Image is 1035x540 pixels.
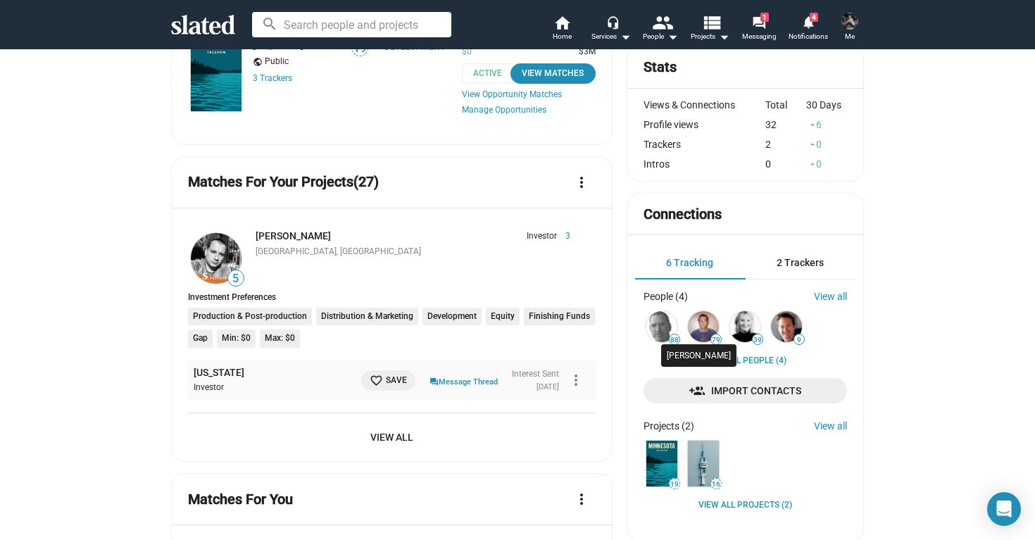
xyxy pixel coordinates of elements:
div: 2 [765,139,806,150]
img: Minnesota [646,441,677,486]
span: 4 [810,13,818,22]
img: Minnesota [191,37,241,112]
a: View All [188,425,596,450]
li: Production & Post-production [188,308,312,326]
mat-icon: favorite_border [370,374,383,387]
a: [US_STATE] [194,366,244,379]
div: [PERSON_NAME] [661,344,736,367]
span: 39 [753,336,763,344]
li: Min: $0 [217,329,256,348]
mat-icon: arrow_drop_down [715,28,732,45]
a: View all [814,420,847,432]
span: 1 [760,13,769,22]
span: Active [462,63,522,84]
span: Messaging [742,28,777,45]
span: 79 [711,336,721,344]
button: Matthew GrathwolMe [833,10,867,46]
span: Investor [527,231,557,242]
mat-icon: home [553,14,570,31]
div: Services [591,28,631,45]
mat-card-title: Matches For You [188,490,293,509]
div: Total [765,99,806,111]
mat-icon: more_vert [573,174,590,191]
div: Intros [644,158,766,170]
a: View Opportunity Matches [462,89,596,99]
span: Import Contacts [655,378,836,403]
mat-icon: arrow_drop_down [617,28,634,45]
div: 0 [765,158,806,170]
mat-icon: more_vert [567,372,584,389]
mat-icon: arrow_drop_up [808,120,817,130]
a: Message Thread [429,374,498,388]
li: Development [422,308,482,326]
div: People [643,28,678,45]
div: 6 [806,119,847,130]
input: Search people and projects [252,12,451,37]
div: Investment Preferences [188,292,596,302]
img: Mike Wilson [771,311,802,342]
span: $0 [462,46,472,58]
img: Vince Gerardis [646,311,677,342]
span: 9 [794,336,804,344]
mat-icon: more_vert [573,491,590,508]
a: Import Contacts [644,378,847,403]
span: Me [845,28,855,45]
span: Notifications [789,28,828,45]
li: Gap [188,329,213,348]
mat-card-title: Matches For Your Projects [188,172,379,191]
span: s [288,73,292,83]
mat-icon: notifications [801,15,815,28]
img: Minnesota: Vaccine [688,441,719,486]
div: 0 [806,139,847,150]
a: View all Projects (2) [698,500,792,511]
mat-icon: people [652,12,672,32]
button: View Matches [510,63,596,84]
img: Marco Allegri [191,233,241,284]
mat-card-title: Connections [644,205,722,224]
span: 19 [670,480,679,489]
div: Profile views [644,119,766,130]
div: Trackers [644,139,766,150]
mat-icon: question_answer [429,376,439,388]
mat-card-title: Stats [644,58,677,77]
img: Shelly Bancroft [729,311,760,342]
a: 1Messaging [734,14,784,45]
mat-icon: arrow_drop_down [664,28,681,45]
a: Minnesota [188,34,244,115]
span: Save [370,373,407,388]
button: Services [586,14,636,45]
a: 4Notifications [784,14,833,45]
span: Public [265,56,289,68]
div: 0 [806,158,847,170]
mat-icon: arrow_drop_up [808,159,817,169]
div: 32 [765,119,806,130]
div: People (4) [644,291,688,302]
span: 88 [670,336,679,344]
span: 6 Tracking [666,257,713,268]
li: Equity [486,308,520,326]
a: [PERSON_NAME] [256,230,331,241]
li: Distribution & Marketing [316,308,418,326]
a: Minnesota [644,438,680,489]
span: (27) [353,173,379,190]
mat-icon: headset_mic [606,15,619,28]
a: Minnesota: Vaccine [685,438,722,489]
time: [DATE] [537,382,559,391]
div: Open Intercom Messenger [987,492,1021,526]
a: Marco Allegri [188,230,244,287]
a: Home [537,14,586,45]
button: Save [361,370,415,391]
span: 3 [557,231,570,242]
span: 2 Trackers [777,257,824,268]
span: 5 [228,272,244,286]
img: Matthew Grathwol [841,13,858,30]
button: People [636,14,685,45]
mat-icon: arrow_drop_up [808,139,817,149]
a: Manage Opportunities [462,105,596,116]
mat-icon: view_list [701,12,722,32]
span: Home [553,28,572,45]
mat-icon: forum [752,15,765,29]
img: Stefan Sonnenfeld [688,311,719,342]
div: Interest Sent [512,369,559,380]
li: Finishing Funds [524,308,595,326]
